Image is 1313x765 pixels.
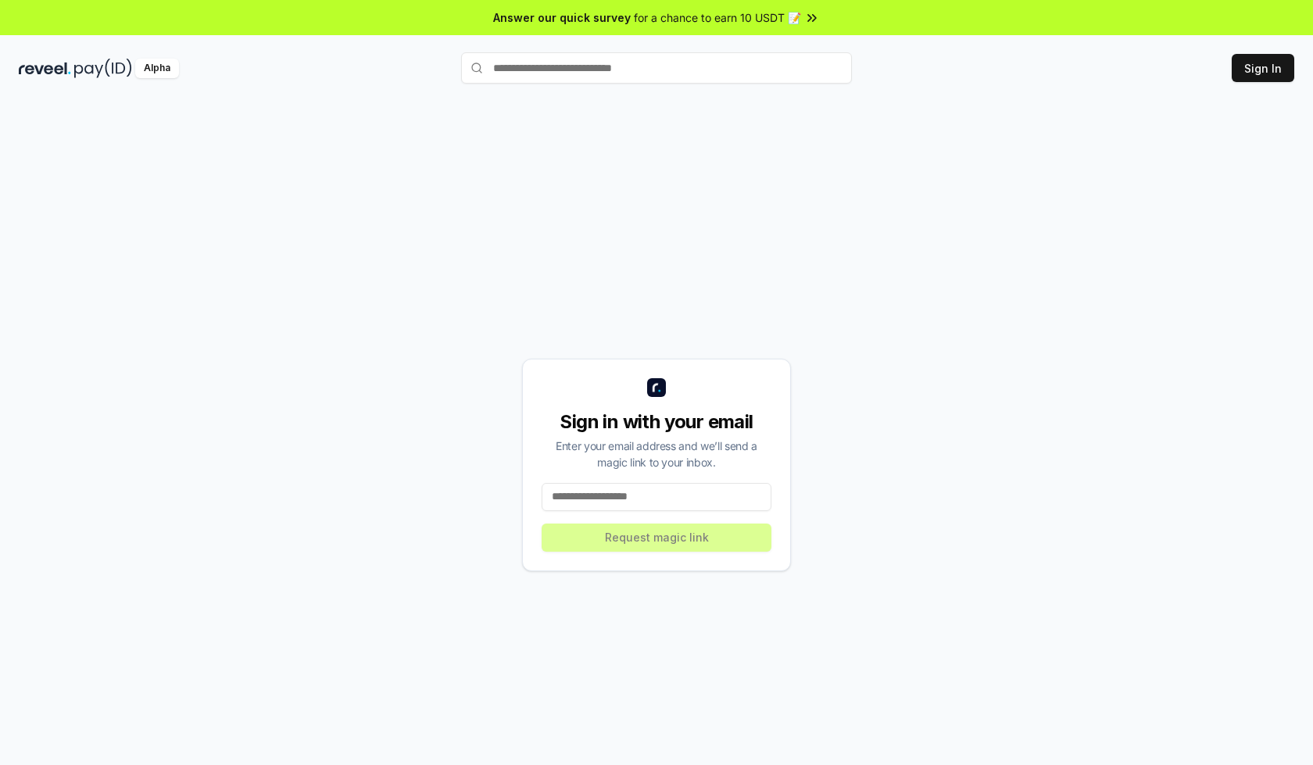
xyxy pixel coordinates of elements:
[542,438,771,470] div: Enter your email address and we’ll send a magic link to your inbox.
[19,59,71,78] img: reveel_dark
[135,59,179,78] div: Alpha
[542,409,771,434] div: Sign in with your email
[647,378,666,397] img: logo_small
[634,9,801,26] span: for a chance to earn 10 USDT 📝
[74,59,132,78] img: pay_id
[1232,54,1294,82] button: Sign In
[493,9,631,26] span: Answer our quick survey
